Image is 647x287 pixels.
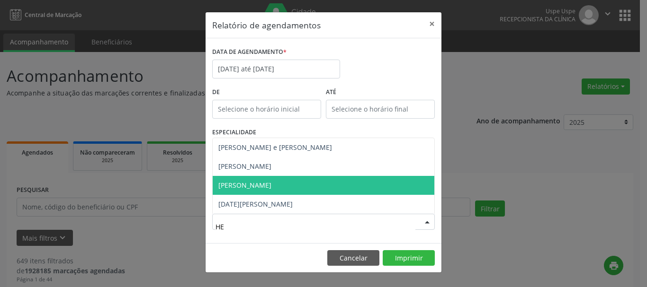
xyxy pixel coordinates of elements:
label: De [212,85,321,100]
button: Imprimir [383,250,435,266]
label: DATA DE AGENDAMENTO [212,45,287,60]
span: [PERSON_NAME] [218,162,271,171]
label: ESPECIALIDADE [212,125,256,140]
span: [PERSON_NAME] [218,181,271,190]
span: [PERSON_NAME] e [PERSON_NAME] [218,143,332,152]
button: Close [422,12,441,35]
h5: Relatório de agendamentos [212,19,321,31]
input: Selecione um profissional [216,217,415,236]
input: Selecione o horário final [326,100,435,119]
label: ATÉ [326,85,435,100]
input: Selecione o horário inicial [212,100,321,119]
span: [DATE][PERSON_NAME] [218,200,293,209]
input: Selecione uma data ou intervalo [212,60,340,78]
button: Cancelar [327,250,379,266]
